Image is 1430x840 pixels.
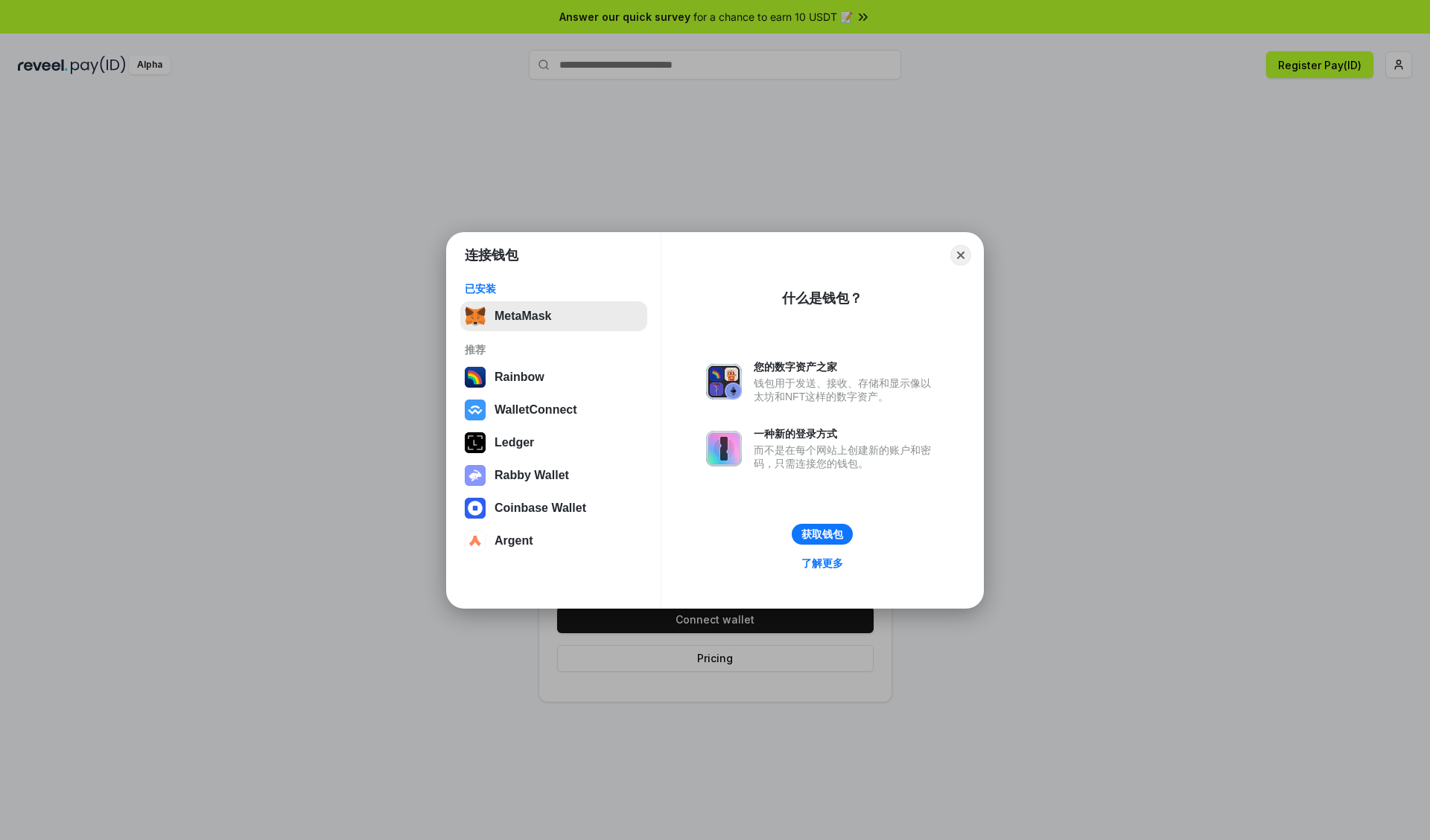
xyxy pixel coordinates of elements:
[754,360,938,373] div: 您的数字资产之家
[782,289,862,307] div: 什么是钱包？
[460,493,647,523] button: Coinbase Wallet
[801,528,843,541] div: 获取钱包
[465,343,643,356] div: 推荐
[706,431,742,467] img: svg+xml,%3Csvg%20xmlns%3D%22http%3A%2F%2Fwww.w3.org%2F2000%2Fsvg%22%20fill%3D%22none%22%20viewBox...
[465,465,486,486] img: svg+xml,%3Csvg%20xmlns%3D%22http%3A%2F%2Fwww.w3.org%2F2000%2Fsvg%22%20fill%3D%22none%22%20viewBox...
[465,432,486,453] img: svg+xml,%3Csvg%20xmlns%3D%22http%3A%2F%2Fwww.w3.org%2F2000%2Fsvg%22%20width%3D%2228%22%20height%3...
[754,376,938,403] div: 钱包用于发送、接收、存储和显示像以太坊和NFT这样的数字资产。
[465,306,486,327] img: svg+xml,%3Csvg%20fill%3D%22none%22%20height%3D%2233%22%20viewBox%3D%220%200%2035%2033%22%20width%...
[465,367,486,388] img: svg+xml,%3Csvg%20width%3D%22120%22%20height%3D%22120%22%20viewBox%3D%220%200%20120%20120%22%20fil...
[465,246,518,264] h1: 连接钱包
[460,526,647,556] button: Argent
[495,403,577,417] div: WalletConnect
[706,364,742,400] img: svg+xml,%3Csvg%20xmlns%3D%22http%3A%2F%2Fwww.w3.org%2F2000%2Fsvg%22%20fill%3D%22none%22%20viewBox...
[465,498,486,519] img: svg+xml,%3Csvg%20width%3D%2228%22%20height%3D%2228%22%20viewBox%3D%220%200%2028%2028%22%20fill%3D...
[460,428,647,458] button: Ledger
[465,530,486,551] img: svg+xml,%3Csvg%20width%3D%2228%22%20height%3D%2228%22%20viewBox%3D%220%200%2028%2028%22%20fill%3D...
[950,245,971,266] button: Close
[792,554,852,573] a: 了解更多
[754,443,938,470] div: 而不是在每个网站上创建新的账户和密码，只需连接您的钱包。
[460,461,647,490] button: Rabby Wallet
[801,557,843,570] div: 了解更多
[495,371,544,384] div: Rainbow
[465,400,486,420] img: svg+xml,%3Csvg%20width%3D%2228%22%20height%3D%2228%22%20viewBox%3D%220%200%2028%2028%22%20fill%3D...
[754,427,938,440] div: 一种新的登录方式
[495,501,586,515] div: Coinbase Wallet
[495,436,534,449] div: Ledger
[460,301,647,331] button: MetaMask
[465,282,643,295] div: 已安装
[495,310,551,323] div: MetaMask
[460,362,647,392] button: Rainbow
[792,524,853,545] button: 获取钱包
[460,395,647,425] button: WalletConnect
[495,469,569,482] div: Rabby Wallet
[495,534,533,548] div: Argent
